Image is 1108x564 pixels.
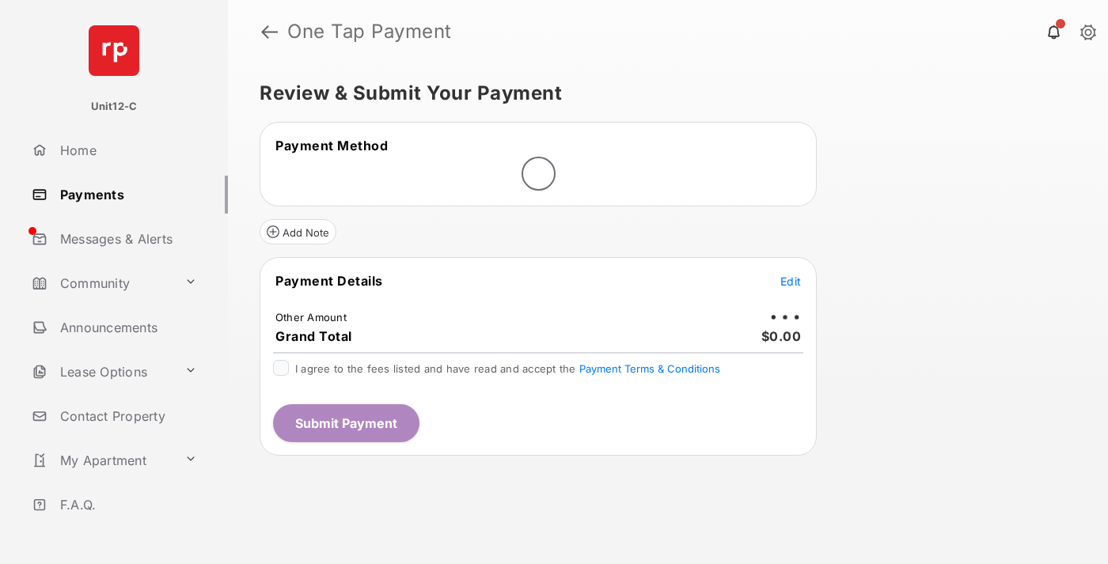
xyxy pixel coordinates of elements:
[25,131,228,169] a: Home
[761,328,802,344] span: $0.00
[260,219,336,244] button: Add Note
[260,84,1064,103] h5: Review & Submit Your Payment
[25,486,228,524] a: F.A.Q.
[275,273,383,289] span: Payment Details
[25,264,178,302] a: Community
[25,441,178,479] a: My Apartment
[273,404,419,442] button: Submit Payment
[275,328,352,344] span: Grand Total
[25,308,228,346] a: Announcements
[579,362,720,375] button: I agree to the fees listed and have read and accept the
[89,25,139,76] img: svg+xml;base64,PHN2ZyB4bWxucz0iaHR0cDovL3d3dy53My5vcmcvMjAwMC9zdmciIHdpZHRoPSI2NCIgaGVpZ2h0PSI2NC...
[275,310,347,324] td: Other Amount
[91,99,138,115] p: Unit12-C
[275,138,388,153] span: Payment Method
[780,274,801,288] span: Edit
[295,362,720,375] span: I agree to the fees listed and have read and accept the
[25,220,228,258] a: Messages & Alerts
[780,273,801,289] button: Edit
[25,353,178,391] a: Lease Options
[25,397,228,435] a: Contact Property
[25,176,228,214] a: Payments
[287,22,452,41] strong: One Tap Payment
